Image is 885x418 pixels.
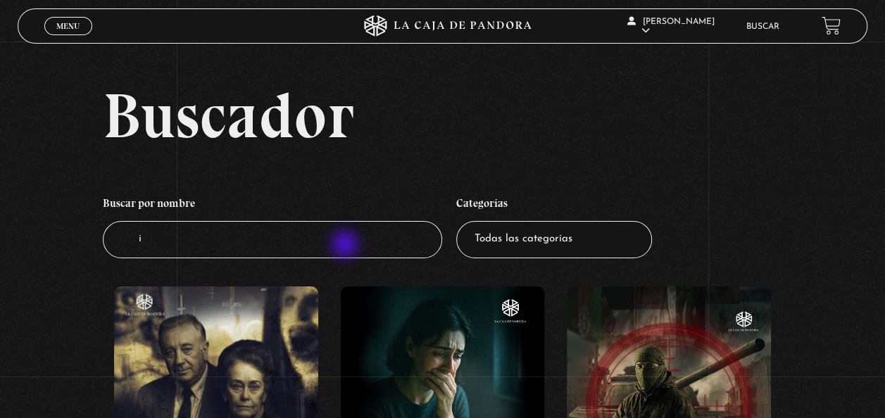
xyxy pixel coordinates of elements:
h2: Buscador [103,84,867,147]
a: Buscar [746,23,779,31]
h4: Categorías [456,189,652,222]
span: [PERSON_NAME] [627,18,714,35]
a: View your shopping cart [822,16,841,35]
h4: Buscar por nombre [103,189,443,222]
span: Cerrar [52,34,85,44]
span: Menu [56,22,80,30]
